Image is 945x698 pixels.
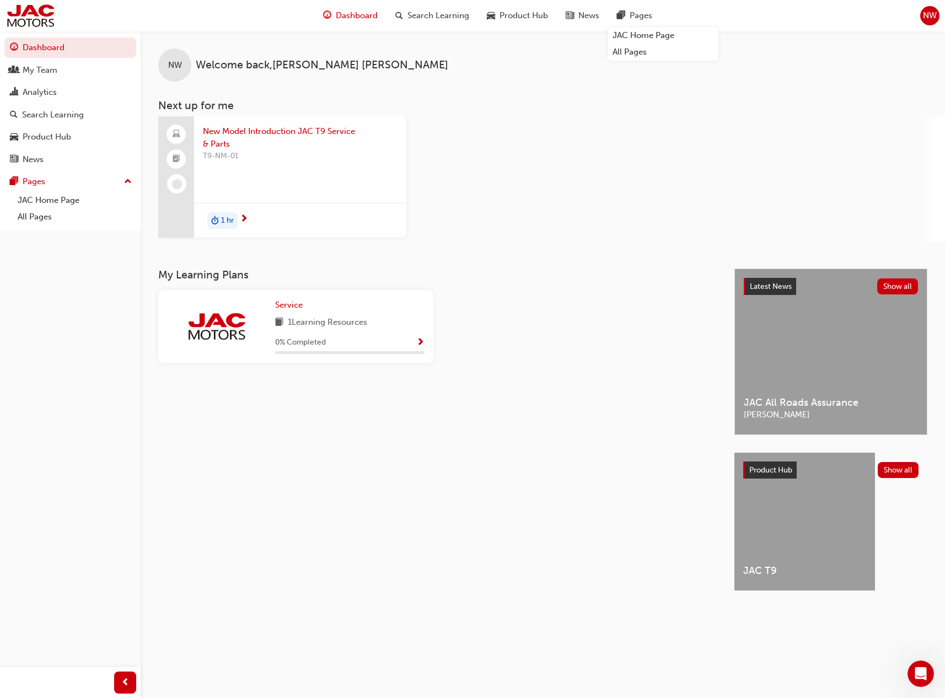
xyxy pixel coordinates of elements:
span: 1 Learning Resources [288,316,367,330]
span: New Model Introduction JAC T9 Service & Parts [203,125,398,150]
span: Welcome back , [PERSON_NAME] [PERSON_NAME] [196,59,448,72]
a: New Model Introduction JAC T9 Service & PartsT9-NM-01duration-icon1 hr [158,116,406,238]
a: search-iconSearch Learning [386,4,478,27]
a: car-iconProduct Hub [478,4,557,27]
a: JAC Home Page [608,27,718,44]
span: book-icon [275,316,283,330]
a: news-iconNews [557,4,608,27]
span: next-icon [240,214,248,224]
span: NW [168,59,182,72]
h3: Next up for me [141,99,945,112]
div: Product Hub [23,131,71,143]
button: NW [920,6,939,25]
a: guage-iconDashboard [314,4,386,27]
button: Show all [878,462,919,478]
span: News [578,9,599,22]
button: Pages [4,171,136,192]
img: jac-portal [6,3,56,28]
span: NW [923,9,937,22]
a: Product Hub [4,127,136,147]
span: laptop-icon [173,127,180,142]
span: duration-icon [211,213,219,228]
a: Dashboard [4,37,136,58]
span: 1 hr [221,214,234,227]
span: news-icon [10,155,18,165]
span: T9-NM-01 [203,150,398,163]
a: All Pages [13,208,136,225]
span: [PERSON_NAME] [744,409,918,421]
span: Latest News [750,282,792,291]
span: 0 % Completed [275,336,326,349]
a: News [4,149,136,170]
span: learningRecordVerb_NONE-icon [172,179,182,189]
span: search-icon [10,110,18,120]
span: JAC T9 [743,565,866,577]
a: Service [275,299,307,312]
a: Latest NewsShow all [744,278,918,296]
img: jac-portal [186,312,247,341]
span: booktick-icon [173,152,180,167]
span: guage-icon [10,43,18,53]
a: Latest NewsShow allJAC All Roads Assurance[PERSON_NAME] [734,269,927,435]
a: pages-iconPages [608,4,661,27]
span: car-icon [487,9,495,23]
span: Service [275,300,303,310]
div: Search Learning [22,109,84,121]
div: News [23,153,44,166]
span: pages-icon [10,177,18,187]
a: Analytics [4,82,136,103]
span: chart-icon [10,88,18,98]
span: Dashboard [336,9,378,22]
span: Pages [630,9,652,22]
button: Show all [877,278,919,294]
span: Show Progress [416,338,425,348]
span: car-icon [10,132,18,142]
span: Product Hub [500,9,548,22]
div: Pages [23,175,45,188]
button: DashboardMy TeamAnalyticsSearch LearningProduct HubNews [4,35,136,171]
span: search-icon [395,9,403,23]
span: pages-icon [617,9,625,23]
a: All Pages [608,44,718,61]
span: JAC All Roads Assurance [744,396,918,409]
span: people-icon [10,66,18,76]
a: JAC Home Page [13,192,136,209]
span: Search Learning [407,9,469,22]
button: Show Progress [416,336,425,350]
a: Product HubShow all [743,461,919,479]
div: Analytics [23,86,57,99]
span: up-icon [124,175,132,189]
a: JAC T9 [734,453,875,590]
span: Product Hub [749,465,792,475]
span: prev-icon [121,676,130,690]
div: My Team [23,64,57,77]
h3: My Learning Plans [158,269,717,281]
a: Search Learning [4,105,136,125]
span: guage-icon [323,9,331,23]
a: My Team [4,60,136,80]
span: news-icon [566,9,574,23]
iframe: Intercom live chat [908,661,934,687]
